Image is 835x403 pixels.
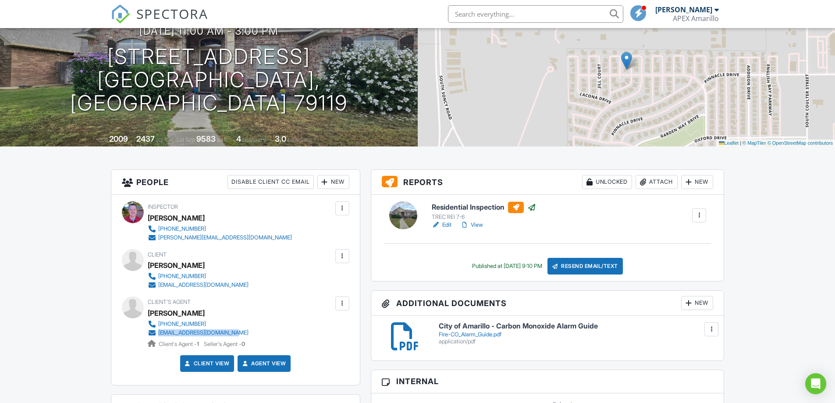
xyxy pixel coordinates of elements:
[621,52,632,70] img: Marker
[275,134,286,143] div: 3.0
[177,136,195,143] span: Lot Size
[236,134,241,143] div: 4
[111,12,208,30] a: SPECTORA
[227,175,314,189] div: Disable Client CC Email
[197,341,199,347] strong: 1
[371,170,724,195] h3: Reports
[439,322,714,330] h6: City of Amarillo - Carbon Monoxide Alarm Guide
[148,307,205,320] a: [PERSON_NAME]
[636,175,678,189] div: Attach
[317,175,349,189] div: New
[136,4,208,23] span: SPECTORA
[460,221,483,229] a: View
[98,136,108,143] span: Built
[242,341,245,347] strong: 0
[673,14,719,23] div: APEX Amarillo
[148,233,292,242] a: [PERSON_NAME][EMAIL_ADDRESS][DOMAIN_NAME]
[582,175,632,189] div: Unlocked
[14,45,404,114] h1: [STREET_ADDRESS] [GEOGRAPHIC_DATA], [GEOGRAPHIC_DATA] 79119
[183,359,230,368] a: Client View
[148,272,249,281] a: [PHONE_NUMBER]
[148,281,249,289] a: [EMAIL_ADDRESS][DOMAIN_NAME]
[111,4,130,24] img: The Best Home Inspection Software - Spectora
[439,331,714,338] div: Fire-CO_Alarm_Guide.pdf
[805,373,826,394] div: Open Intercom Messenger
[448,5,623,23] input: Search everything...
[158,234,292,241] div: [PERSON_NAME][EMAIL_ADDRESS][DOMAIN_NAME]
[241,359,286,368] a: Agent View
[158,282,249,289] div: [EMAIL_ADDRESS][DOMAIN_NAME]
[148,211,205,225] div: [PERSON_NAME]
[158,329,249,336] div: [EMAIL_ADDRESS][DOMAIN_NAME]
[371,291,724,316] h3: Additional Documents
[681,296,713,310] div: New
[432,202,536,213] h6: Residential Inspection
[159,341,200,347] span: Client's Agent -
[111,170,360,195] h3: People
[109,134,128,143] div: 2009
[136,134,155,143] div: 2437
[681,175,713,189] div: New
[432,221,451,229] a: Edit
[148,299,191,305] span: Client's Agent
[439,322,714,345] a: City of Amarillo - Carbon Monoxide Alarm Guide Fire-CO_Alarm_Guide.pdf application/pdf
[148,251,167,258] span: Client
[204,341,245,347] span: Seller's Agent -
[196,134,216,143] div: 9583
[743,140,766,146] a: © MapTiler
[148,320,249,328] a: [PHONE_NUMBER]
[139,25,278,37] h3: [DATE] 11:00 am - 3:00 pm
[158,273,206,280] div: [PHONE_NUMBER]
[439,338,714,345] div: application/pdf
[217,136,228,143] span: sq.ft.
[242,136,266,143] span: bedrooms
[288,136,313,143] span: bathrooms
[547,258,623,275] div: Resend Email/Text
[472,263,542,270] div: Published at [DATE] 9:10 PM
[767,140,833,146] a: © OpenStreetMap contributors
[432,202,536,221] a: Residential Inspection TREC REI 7-6
[719,140,739,146] a: Leaflet
[148,259,205,272] div: [PERSON_NAME]
[158,225,206,232] div: [PHONE_NUMBER]
[156,136,168,143] span: sq. ft.
[148,328,249,337] a: [EMAIL_ADDRESS][DOMAIN_NAME]
[740,140,741,146] span: |
[148,225,292,233] a: [PHONE_NUMBER]
[655,5,712,14] div: [PERSON_NAME]
[432,214,536,221] div: TREC REI 7-6
[148,203,178,210] span: Inspector
[158,321,206,328] div: [PHONE_NUMBER]
[371,370,724,393] h3: Internal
